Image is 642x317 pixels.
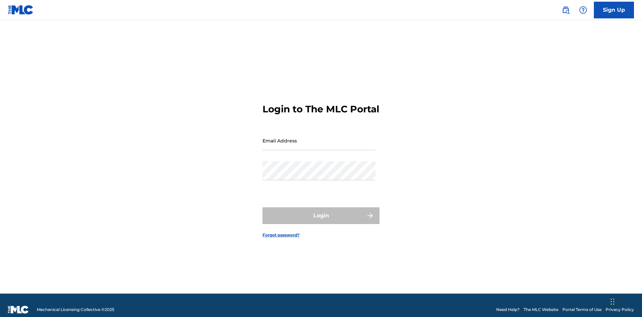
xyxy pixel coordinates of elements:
a: Privacy Policy [606,307,634,313]
img: logo [8,306,29,314]
h3: Login to The MLC Portal [262,103,379,115]
img: MLC Logo [8,5,34,15]
img: search [562,6,570,14]
a: Forgot password? [262,232,300,238]
div: Drag [611,292,615,312]
img: help [579,6,587,14]
a: Portal Terms of Use [562,307,602,313]
iframe: Chat Widget [609,285,642,317]
a: Sign Up [594,2,634,18]
a: Public Search [559,3,572,17]
a: The MLC Website [524,307,558,313]
a: Need Help? [496,307,520,313]
span: Mechanical Licensing Collective © 2025 [37,307,114,313]
div: Help [576,3,590,17]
